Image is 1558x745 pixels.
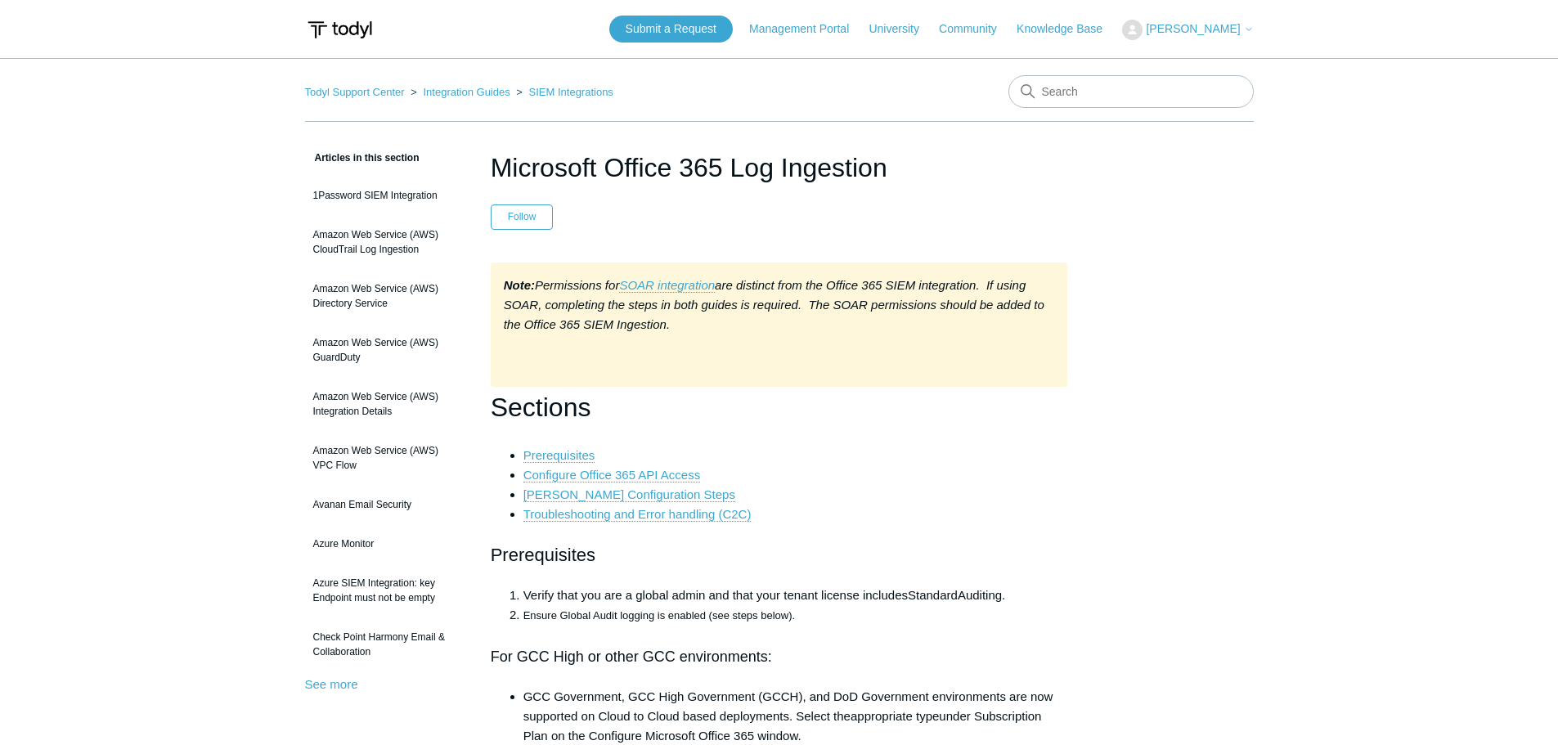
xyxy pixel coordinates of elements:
a: Integration Guides [423,86,510,98]
a: Amazon Web Service (AWS) Integration Details [305,381,466,427]
strong: Note: [504,278,535,292]
img: Todyl Support Center Help Center home page [305,15,375,45]
h1: Microsoft Office 365 Log Ingestion [491,148,1068,187]
em: Permissions for [504,278,620,292]
a: Amazon Web Service (AWS) CloudTrail Log Ingestion [305,219,466,265]
li: SIEM Integrations [513,86,613,98]
a: 1Password SIEM Integration [305,180,466,211]
em: are distinct from the Office 365 SIEM integration. If using SOAR, completing the steps in both gu... [504,278,1044,331]
a: Configure Office 365 API Access [523,468,701,482]
a: Amazon Web Service (AWS) Directory Service [305,273,466,319]
a: SIEM Integrations [529,86,613,98]
span: under Subscription Plan on the Configure Microsoft Office 365 window. [523,709,1042,743]
li: Todyl Support Center [305,86,408,98]
a: University [869,20,935,38]
a: Amazon Web Service (AWS) VPC Flow [305,435,466,481]
button: [PERSON_NAME] [1122,20,1253,40]
span: Auditing [958,588,1002,602]
button: Follow Article [491,204,554,229]
h1: Sections [491,387,1068,429]
a: Knowledge Base [1017,20,1119,38]
a: Community [939,20,1013,38]
span: . [1002,588,1005,602]
a: Management Portal [749,20,865,38]
span: GCC Government, GCC High Government (GCCH), and DoD Government environments are now supported on ... [523,689,1053,723]
a: SOAR integration [619,278,715,293]
em: SOAR integration [619,278,715,292]
span: Standard [908,588,958,602]
span: appropriate type [851,709,939,723]
a: See more [305,677,358,691]
span: Articles in this section [305,152,420,164]
a: [PERSON_NAME] Configuration Steps [523,487,735,502]
li: Integration Guides [407,86,513,98]
a: Azure SIEM Integration: key Endpoint must not be empty [305,568,466,613]
h2: Prerequisites [491,541,1068,569]
span: [PERSON_NAME] [1146,22,1240,35]
a: Todyl Support Center [305,86,405,98]
input: Search [1008,75,1254,108]
span: For GCC High or other GCC environments: [491,649,772,665]
a: Prerequisites [523,448,595,463]
a: Azure Monitor [305,528,466,559]
span: Verify that you are a global admin and that your tenant license includes [523,588,908,602]
a: Check Point Harmony Email & Collaboration [305,622,466,667]
a: Avanan Email Security [305,489,466,520]
a: Submit a Request [609,16,733,43]
span: Ensure Global Audit logging is enabled (see steps below). [523,609,795,622]
a: Amazon Web Service (AWS) GuardDuty [305,327,466,373]
a: Troubleshooting and Error handling (C2C) [523,507,752,522]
